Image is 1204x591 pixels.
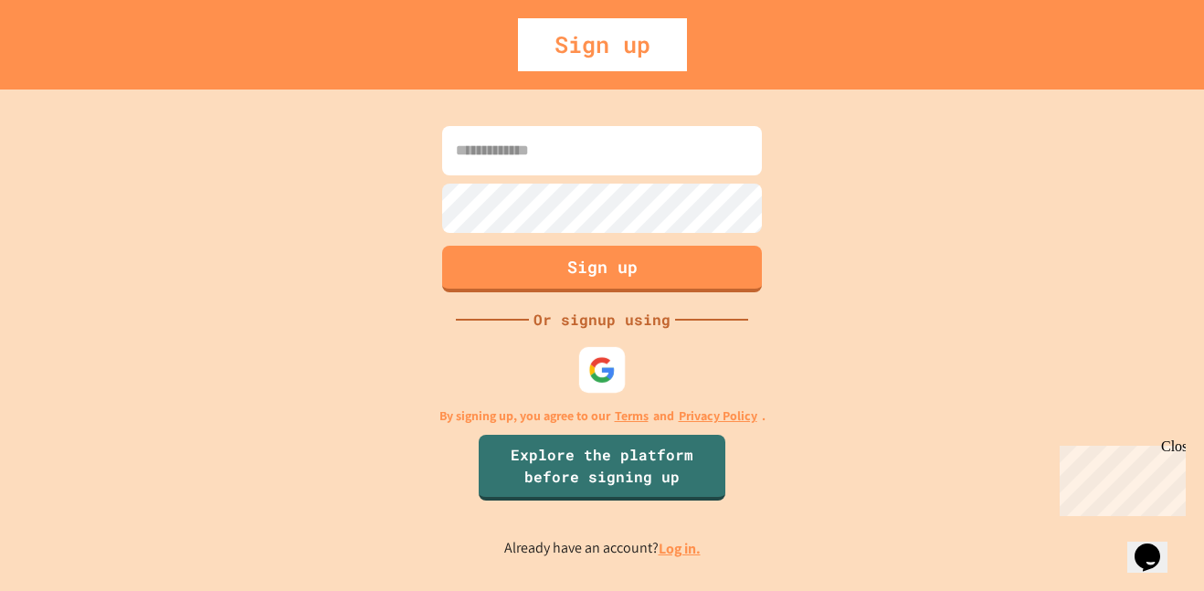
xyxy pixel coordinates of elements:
[504,537,701,560] p: Already have an account?
[529,309,675,331] div: Or signup using
[588,355,616,383] img: google-icon.svg
[1052,438,1186,516] iframe: chat widget
[615,406,649,426] a: Terms
[679,406,757,426] a: Privacy Policy
[1127,518,1186,573] iframe: chat widget
[659,539,701,558] a: Log in.
[439,406,766,426] p: By signing up, you agree to our and .
[442,246,762,292] button: Sign up
[479,435,725,501] a: Explore the platform before signing up
[518,18,687,71] div: Sign up
[7,7,126,116] div: Chat with us now!Close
